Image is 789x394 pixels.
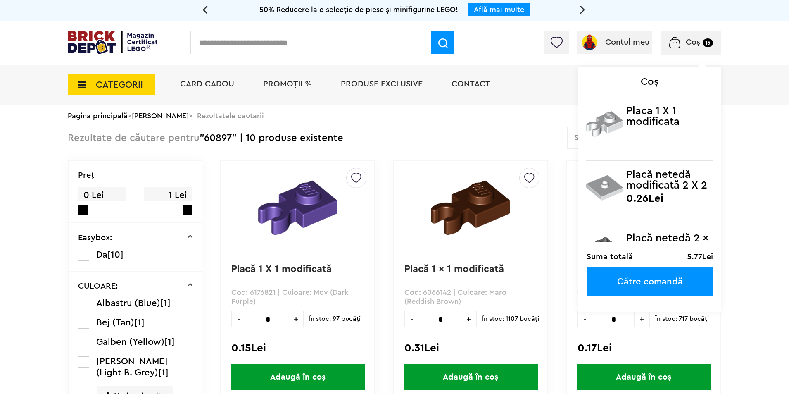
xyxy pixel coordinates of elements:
span: Contul meu [605,38,649,46]
span: + [288,311,304,327]
a: Card Cadou [180,80,234,88]
a: Adaugă în coș [221,364,374,390]
span: Bej (Tan) [96,318,134,327]
span: În stoc: 717 bucăţi [655,311,709,327]
span: - [577,311,593,327]
a: PROMOȚII % [263,80,312,88]
a: Află mai multe [474,6,524,13]
span: - [231,311,247,327]
div: 0.17Lei [577,343,710,353]
span: Da [96,250,107,259]
p: Cod: 6176821 | Culoare: Mov (Dark Purple) [231,288,364,306]
a: Produse exclusive [341,80,423,88]
a: Pagina principală [68,112,128,119]
a: Contul meu [580,38,649,46]
span: 1 Lei [144,187,192,203]
div: 0.15Lei [231,343,364,353]
a: Placă 1 X 1 modificată [577,264,678,274]
span: Adaugă în coș [577,364,711,390]
p: Cod: 6055326 | Culoare: [GEOGRAPHIC_DATA] ([GEOGRAPHIC_DATA]) [577,288,710,306]
span: Coș [686,38,700,46]
small: 13 [703,38,713,47]
img: Placă 1 x 1 modificată [431,168,510,247]
span: [PERSON_NAME] (Light B. Grey) [96,357,168,377]
span: Adaugă în coș [404,364,537,390]
span: [10] [107,250,124,259]
div: > > Rezultatele cautarii [68,105,721,127]
span: Albastru (Blue) [96,298,160,308]
p: Easybox: [78,234,112,242]
span: Sortează după: [574,134,632,142]
span: + [635,311,650,327]
span: În stoc: 97 bucăţi [309,311,361,327]
span: - [404,311,420,327]
span: [1] [158,368,169,377]
p: Cod: 6066142 | Culoare: Maro (Reddish Brown) [404,288,537,306]
a: Placă 1 X 1 modificată [231,264,332,274]
p: Preţ [78,171,94,179]
span: Galben (Yellow) [96,337,164,346]
span: CATEGORII [96,80,143,89]
a: Contact [452,80,490,88]
span: Adaugă în coș [231,364,365,390]
img: Placă 1 X 1 modificată [258,168,337,247]
span: [1] [164,337,175,346]
span: [1] [134,318,145,327]
a: Placă 1 x 1 modificată [404,264,504,274]
a: Adaugă în coș [394,364,547,390]
div: "60897" | 10 produse existente [68,127,343,150]
div: 0.31Lei [404,343,537,353]
span: Rezultate de căutare pentru [68,133,200,143]
span: În stoc: 1107 bucăţi [482,311,539,327]
span: 0 Lei [78,187,126,203]
a: Adaugă în coș [567,364,720,390]
a: [PERSON_NAME] [132,112,189,119]
span: [1] [160,298,171,308]
span: 50% Reducere la o selecție de piese și minifigurine LEGO! [259,6,458,13]
span: + [461,311,477,327]
p: CULOARE: [78,282,118,290]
